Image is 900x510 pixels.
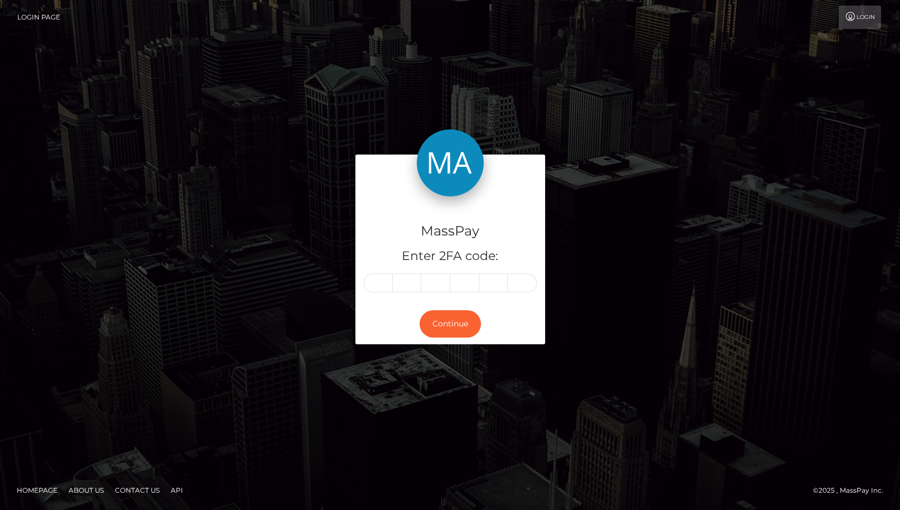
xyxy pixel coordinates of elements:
a: API [166,482,187,499]
a: Contact Us [110,482,164,499]
a: Login Page [17,6,60,29]
img: MassPay [417,129,484,196]
a: Homepage [12,482,62,499]
button: Continue [420,310,481,338]
h4: MassPay [364,222,537,241]
a: About Us [64,482,108,499]
a: Login [839,6,881,29]
h5: Enter 2FA code: [364,248,537,265]
div: © 2025 , MassPay Inc. [813,484,892,497]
